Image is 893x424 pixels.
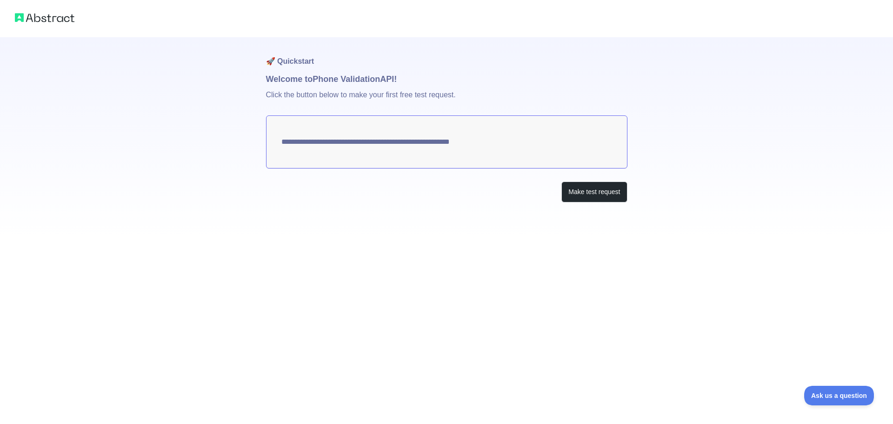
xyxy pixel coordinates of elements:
h1: Welcome to Phone Validation API! [266,73,627,86]
h1: 🚀 Quickstart [266,37,627,73]
button: Make test request [561,182,627,202]
iframe: Toggle Customer Support [804,386,874,405]
p: Click the button below to make your first free test request. [266,86,627,115]
img: Abstract logo [15,11,74,24]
